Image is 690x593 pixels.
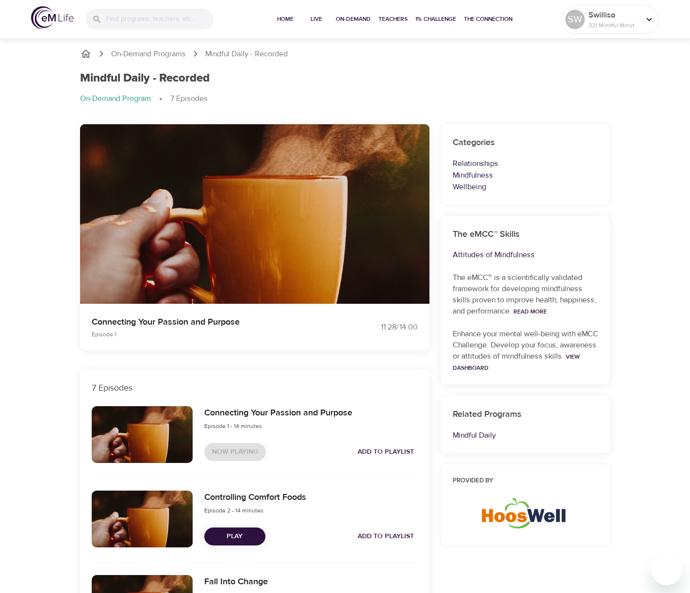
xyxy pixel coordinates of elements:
button: Add to Playlist [354,527,418,545]
a: On-Demand Programs [111,49,186,60]
button: Play [204,527,265,545]
h6: Fall Into Change [204,575,268,589]
a: View Dashboard [453,353,580,372]
span: Home [274,14,297,24]
nav: breadcrumb [80,48,610,60]
p: The eMCC™ is a scientifically validated framework for developing mindfulness skills proven to imp... [453,272,598,317]
span: The Connection [464,14,512,24]
p: Wellbeing [453,181,598,193]
img: logo [31,6,74,29]
h6: Categories [453,136,598,150]
p: Mindful Daily - Recorded [205,49,288,60]
span: On-Demand [336,14,371,24]
p: Enhance your mental well-being with eMCC Challenge. Develop your focus, awareness or attitudes of... [453,329,598,373]
p: Relationships [453,158,598,169]
span: Add to Playlist [358,530,414,543]
p: 7 Episodes [170,93,208,104]
p: Swilliso [589,9,640,21]
a: Mindful Daily [453,430,496,440]
img: HoosWell-Logo-2.19%20500X200%20px.png [480,494,571,530]
p: 321 Mindful Minutes [589,21,640,30]
p: On-Demand Program [80,93,151,104]
iframe: Button to launch messaging window [651,554,682,585]
div: SW [565,10,585,29]
span: Episode 1 - 14 minutes [204,422,262,430]
a: Read More [513,308,547,315]
input: Find programs, teachers, etc... [106,9,214,30]
h6: The eMCC™ Skills [453,228,598,242]
h6: Related Programs [453,408,598,422]
span: Live [305,14,328,24]
h6: Provided by [453,476,598,486]
h6: Connecting Your Passion and Purpose [204,406,352,420]
span: Add to Playlist [358,446,414,458]
p: Connecting Your Passion and Purpose [92,315,333,329]
h1: Mindful Daily - Recorded [80,71,210,85]
p: Mindfulness [453,169,598,181]
p: Episode 1 [92,330,333,339]
span: Teachers [378,14,408,24]
span: Episode 2 - 14 minutes [204,507,263,514]
button: Add to Playlist [354,443,418,461]
p: Attitudes of Mindfulness [453,249,598,261]
h6: Controlling Comfort Foods [204,491,306,505]
div: 11:28 / 14:00 [345,322,418,333]
p: 7 Episodes [92,381,418,395]
span: 1% Challenge [415,14,456,24]
nav: breadcrumb [80,93,610,105]
span: Play [212,530,258,543]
